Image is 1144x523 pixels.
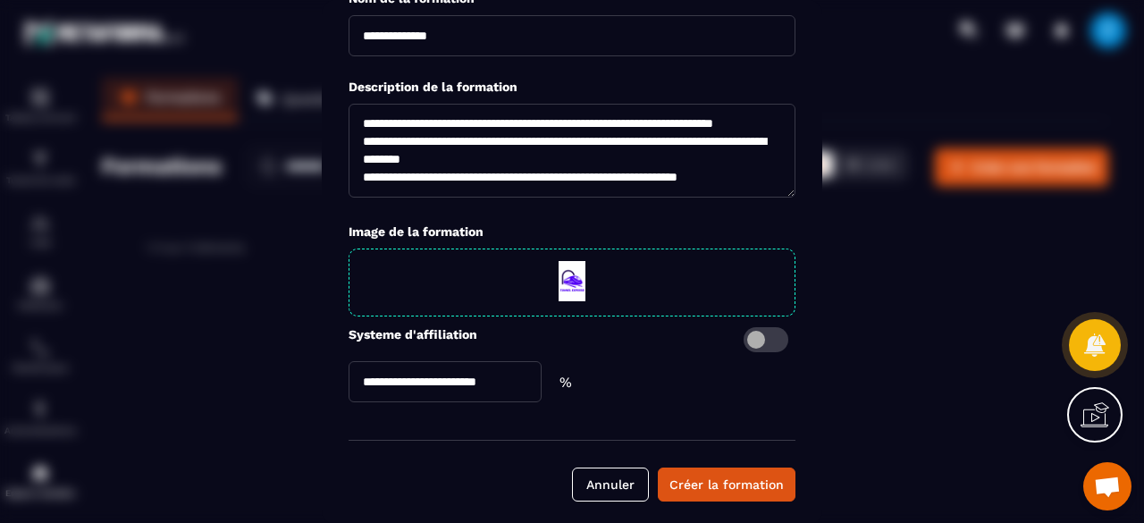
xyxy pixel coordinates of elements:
[349,79,517,93] label: Description de la formation
[349,327,477,352] label: Systeme d'affiliation
[669,476,784,493] div: Créer la formation
[1083,462,1131,510] a: Ouvrir le chat
[349,224,484,239] label: Image de la formation
[572,468,649,502] button: Annuler
[559,361,572,402] p: %
[658,468,795,502] button: Créer la formation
